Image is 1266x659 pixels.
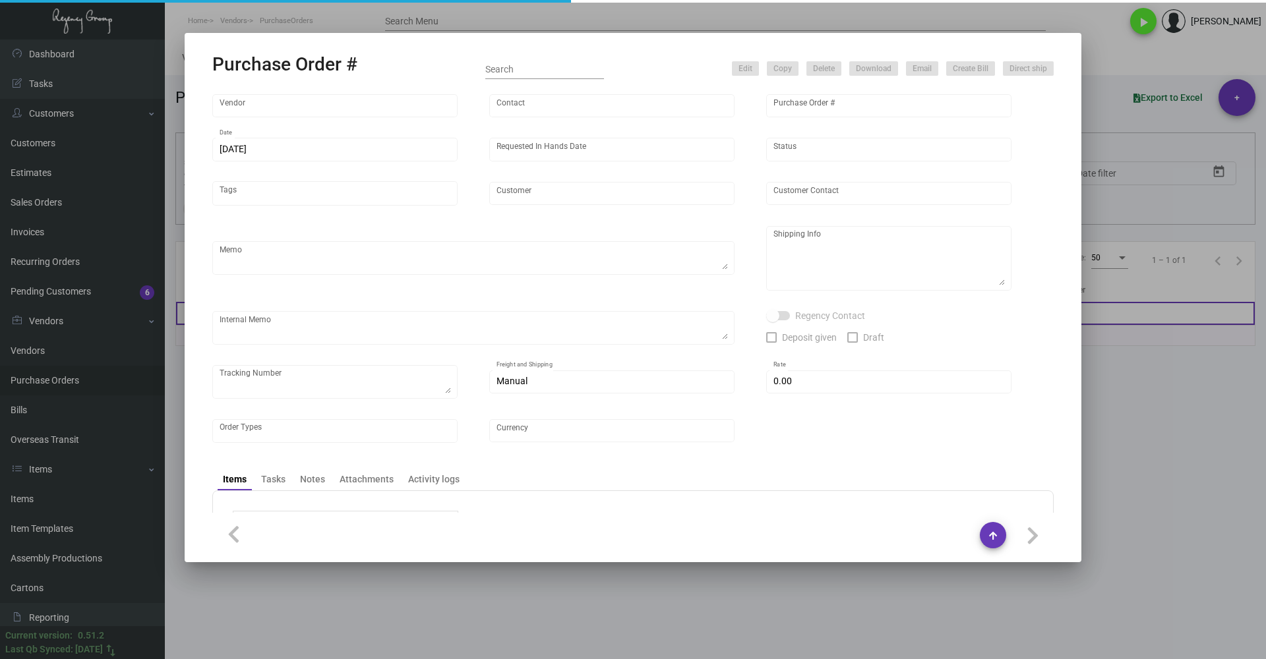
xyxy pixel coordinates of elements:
[738,63,752,74] span: Edit
[408,473,460,486] div: Activity logs
[340,473,394,486] div: Attachments
[1010,63,1047,74] span: Direct ship
[223,473,247,486] div: Items
[806,61,841,76] button: Delete
[261,473,286,486] div: Tasks
[849,61,898,76] button: Download
[78,629,104,643] div: 0.51.2
[782,329,837,345] span: Deposit given
[953,63,988,74] span: Create Bill
[732,61,759,76] button: Edit
[5,643,103,656] div: Last Qb Synced: [DATE]
[5,629,73,643] div: Current version:
[913,63,932,74] span: Email
[212,53,357,76] h2: Purchase Order #
[795,308,865,324] span: Regency Contact
[300,473,325,486] div: Notes
[863,329,884,345] span: Draft
[497,376,527,386] span: Manual
[946,61,995,76] button: Create Bill
[906,61,938,76] button: Email
[773,63,792,74] span: Copy
[767,61,799,76] button: Copy
[856,63,891,74] span: Download
[1003,61,1054,76] button: Direct ship
[967,511,1033,530] h3: Items (0)
[813,63,835,74] span: Delete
